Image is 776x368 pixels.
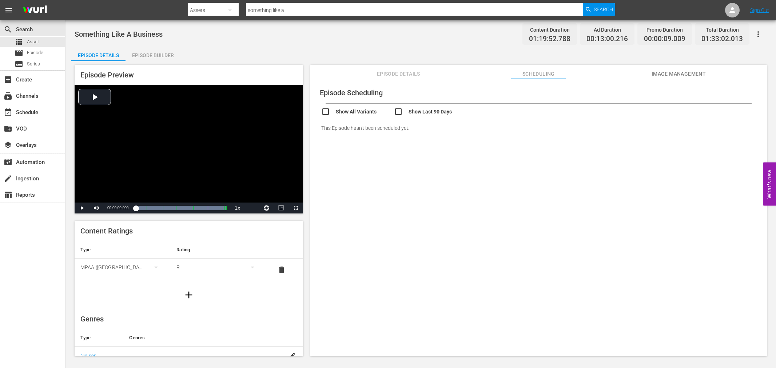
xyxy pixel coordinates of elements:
span: Episode [27,49,43,56]
div: MPAA ([GEOGRAPHIC_DATA]) [80,257,165,277]
span: Episode Preview [80,71,134,79]
button: Open Feedback Widget [763,163,776,206]
div: Episode Details [71,47,126,64]
span: 00:00:00.000 [107,206,128,210]
span: Scheduling [511,69,566,79]
button: Playback Rate [230,203,245,213]
span: Genres [80,315,104,323]
span: Image Management [651,69,706,79]
button: Play [75,203,89,213]
span: Asset [15,37,23,46]
span: Reports [4,191,12,199]
span: Content Ratings [80,227,133,235]
span: Asset [27,38,39,45]
span: VOD [4,124,12,133]
div: Promo Duration [644,25,685,35]
table: simple table [75,241,303,281]
div: Content Duration [529,25,570,35]
a: Nielsen [80,353,96,358]
div: Ad Duration [586,25,628,35]
button: Search [583,3,615,16]
span: Series [15,60,23,68]
span: Episode [15,49,23,57]
span: Overlays [4,141,12,149]
button: Episode Details [71,47,126,61]
span: Ingestion [4,174,12,183]
img: ans4CAIJ8jUAAAAAAAAAAAAAAAAAAAAAAAAgQb4GAAAAAAAAAAAAAAAAAAAAAAAAJMjXAAAAAAAAAAAAAAAAAAAAAAAAgAT5G... [17,2,52,19]
span: Something Like A Business [75,30,163,39]
button: Episode Builder [126,47,180,61]
div: This Episode hasn't been scheduled yet. [314,118,763,138]
span: 01:19:52.788 [529,35,570,43]
div: Episode Builder [126,47,180,64]
span: menu [4,6,13,15]
div: Progress Bar [136,206,226,210]
th: Genres [123,329,279,347]
span: Channels [4,92,12,100]
button: Jump To Time [259,203,274,213]
span: 01:33:02.013 [701,35,743,43]
div: Video Player [75,85,303,213]
div: R [176,257,261,277]
th: Rating [171,241,267,259]
th: Type [75,329,123,347]
button: Fullscreen [288,203,303,213]
span: Automation [4,158,12,167]
div: Total Duration [701,25,743,35]
a: Sign Out [750,7,769,13]
span: Episode Scheduling [320,88,383,97]
button: Mute [89,203,104,213]
span: Series [27,60,40,68]
span: Create [4,75,12,84]
span: 00:13:00.216 [586,35,628,43]
span: Search [4,25,12,34]
span: Schedule [4,108,12,117]
span: 00:00:09.009 [644,35,685,43]
th: Type [75,241,171,259]
span: delete [277,265,286,274]
button: Picture-in-Picture [274,203,288,213]
span: Episode Details [371,69,426,79]
span: Search [594,3,613,16]
button: delete [273,261,290,279]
